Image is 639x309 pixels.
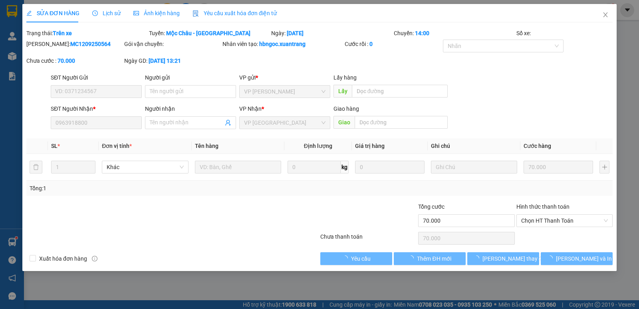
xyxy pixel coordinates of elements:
[70,41,111,47] b: MC1209250564
[124,56,220,65] div: Ngày GD:
[541,252,613,265] button: [PERSON_NAME] và In
[304,143,332,149] span: Định lượng
[192,10,199,17] img: icon
[369,41,373,47] b: 0
[133,10,139,16] span: picture
[102,143,132,149] span: Đơn vị tính
[195,143,218,149] span: Tên hàng
[320,252,392,265] button: Yêu cầu
[92,256,97,261] span: info-circle
[148,29,271,38] div: Tuyến:
[333,116,355,129] span: Giao
[225,120,231,126] span: user-add
[51,143,58,149] span: SL
[26,10,79,16] span: SỬA ĐƠN HÀNG
[145,73,236,82] div: Người gửi
[482,254,546,263] span: [PERSON_NAME] thay đổi
[51,104,142,113] div: SĐT Người Nhận
[547,255,556,261] span: loading
[319,232,417,246] div: Chưa thanh toán
[145,104,236,113] div: Người nhận
[26,40,123,48] div: [PERSON_NAME]:
[287,30,304,36] b: [DATE]
[26,10,32,16] span: edit
[166,30,250,36] b: Mộc Châu - [GEOGRAPHIC_DATA]
[474,255,482,261] span: loading
[92,10,98,16] span: clock-circle
[26,29,148,38] div: Trạng thái:
[244,86,325,98] span: VP MỘC CHÂU
[351,254,371,263] span: Yêu cầu
[599,161,609,173] button: plus
[333,74,357,81] span: Lấy hàng
[415,30,429,36] b: 14:00
[51,73,142,82] div: SĐT Người Gửi
[355,116,448,129] input: Dọc đường
[30,161,42,173] button: delete
[524,143,551,149] span: Cước hàng
[524,161,593,173] input: 0
[244,117,325,129] span: VP HÀ NỘI
[594,4,617,26] button: Close
[408,255,417,261] span: loading
[270,29,393,38] div: Ngày:
[355,143,385,149] span: Giá trị hàng
[516,203,570,210] label: Hình thức thanh toán
[26,56,123,65] div: Chưa cước :
[556,254,612,263] span: [PERSON_NAME] và In
[58,58,75,64] b: 70.000
[30,184,247,193] div: Tổng: 1
[333,85,352,98] span: Lấy
[345,40,441,48] div: Cước rồi :
[192,10,277,16] span: Yêu cầu xuất hóa đơn điện tử
[467,252,539,265] button: [PERSON_NAME] thay đổi
[36,254,90,263] span: Xuất hóa đơn hàng
[333,106,359,112] span: Giao hàng
[417,254,451,263] span: Thêm ĐH mới
[341,161,349,173] span: kg
[428,138,520,154] th: Ghi chú
[53,30,72,36] b: Trên xe
[602,12,609,18] span: close
[195,161,281,173] input: VD: Bàn, Ghế
[352,85,448,98] input: Dọc đường
[418,203,445,210] span: Tổng cước
[355,161,425,173] input: 0
[259,41,306,47] b: hbngoc.xuantrang
[342,255,351,261] span: loading
[222,40,343,48] div: Nhân viên tạo:
[431,161,517,173] input: Ghi Chú
[133,10,180,16] span: Ảnh kiện hàng
[239,73,330,82] div: VP gửi
[393,29,516,38] div: Chuyến:
[149,58,181,64] b: [DATE] 13:21
[124,40,220,48] div: Gói vận chuyển:
[107,161,183,173] span: Khác
[516,29,613,38] div: Số xe:
[521,215,608,227] span: Chọn HT Thanh Toán
[394,252,466,265] button: Thêm ĐH mới
[239,106,262,112] span: VP Nhận
[92,10,121,16] span: Lịch sử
